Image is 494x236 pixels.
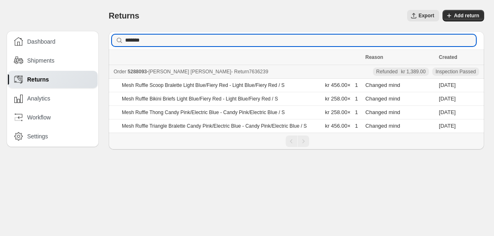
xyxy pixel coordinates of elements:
[401,68,426,75] span: kr 1,389.00
[376,68,426,75] div: Refunded
[363,92,437,106] td: Changed mind
[454,12,479,19] span: Add return
[436,68,476,75] span: Inspection Passed
[325,96,358,102] span: kr 258.00 × 1
[325,82,358,88] span: kr 456.00 × 1
[231,69,268,75] span: - Return 7636239
[109,133,484,150] nav: Pagination
[109,11,139,20] span: Returns
[27,56,54,65] span: Shipments
[114,68,361,76] div: -
[27,132,48,140] span: Settings
[122,109,285,116] p: Mesh Ruffle Thong Candy Pink/Electric Blue - Candy Pink/Electric Blue / S
[363,106,437,119] td: Changed mind
[443,10,484,21] button: Add return
[419,12,434,19] span: Export
[114,69,126,75] span: Order
[439,96,456,102] time: Thursday, October 2, 2025 at 5:50:53 PM
[439,82,456,88] time: Thursday, October 2, 2025 at 5:50:53 PM
[325,109,358,115] span: kr 258.00 × 1
[439,109,456,115] time: Thursday, October 2, 2025 at 5:50:53 PM
[27,37,56,46] span: Dashboard
[27,94,50,103] span: Analytics
[149,69,231,75] span: [PERSON_NAME] [PERSON_NAME]
[407,10,439,21] button: Export
[122,123,307,129] p: Mesh Ruffle Triangle Bralette Candy Pink/Electric Blue - Candy Pink/Electric Blue / S
[325,123,358,129] span: kr 456.00 × 1
[366,54,383,60] span: Reason
[439,54,457,60] span: Created
[363,79,437,92] td: Changed mind
[122,82,284,89] p: Mesh Ruffle Scoop Bralette Light Blue/Fiery Red - Light Blue/Fiery Red / S
[439,123,456,129] time: Thursday, October 2, 2025 at 5:50:53 PM
[27,113,51,122] span: Workflow
[363,119,437,133] td: Changed mind
[122,96,278,102] p: Mesh Ruffle Bikini Briefs Light Blue/Fiery Red - Light Blue/Fiery Red / S
[128,69,147,75] span: 5288093
[27,75,49,84] span: Returns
